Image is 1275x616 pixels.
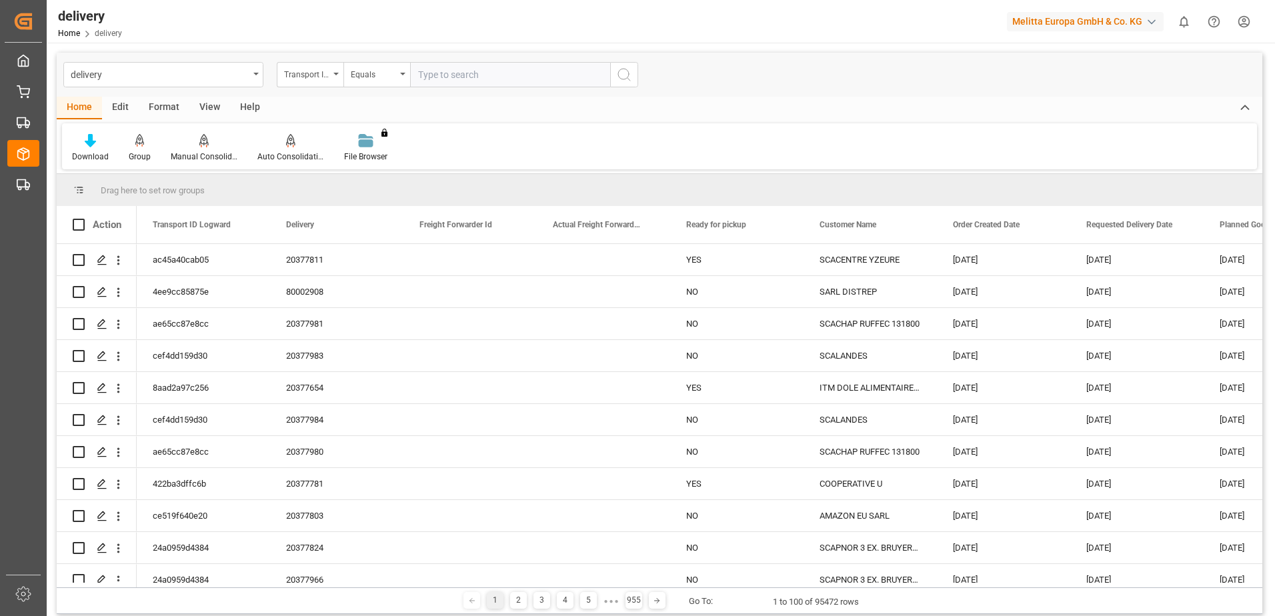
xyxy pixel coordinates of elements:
div: [DATE] [937,532,1070,563]
div: [DATE] [937,564,1070,595]
div: Press SPACE to select this row. [57,500,137,532]
div: Press SPACE to select this row. [57,532,137,564]
div: Home [57,97,102,119]
button: open menu [63,62,263,87]
button: open menu [277,62,343,87]
div: 1 [487,592,503,609]
div: cef4dd159d30 [137,340,270,371]
div: [DATE] [937,244,1070,275]
div: 955 [625,592,642,609]
div: [DATE] [937,404,1070,435]
div: SCALANDES [804,340,937,371]
div: 20377966 [270,564,403,595]
div: Press SPACE to select this row. [57,340,137,372]
div: [DATE] [1070,372,1204,403]
div: 20377980 [270,436,403,467]
div: 20377984 [270,404,403,435]
div: SCACHAP RUFFEC 131800 [804,436,937,467]
span: Ready for pickup [686,220,746,229]
div: SCALANDES [804,404,937,435]
div: SCAPNOR 3 EX. BRUYERES S/[GEOGRAPHIC_DATA] [804,532,937,563]
div: cef4dd159d30 [137,404,270,435]
div: COOPERATIVE U [804,468,937,499]
div: NO [670,276,804,307]
span: Order Created Date [953,220,1020,229]
input: Type to search [410,62,610,87]
div: 80002908 [270,276,403,307]
div: 24a0959d4384 [137,564,270,595]
div: Press SPACE to select this row. [57,404,137,436]
span: Drag here to set row groups [101,185,205,195]
div: Equals [351,65,396,81]
button: show 0 new notifications [1169,7,1199,37]
span: Customer Name [820,220,876,229]
div: 20377781 [270,468,403,499]
div: ITM DOLE ALIMENTAIRE INT [804,372,937,403]
div: Action [93,219,121,231]
button: Help Center [1199,7,1229,37]
div: Press SPACE to select this row. [57,372,137,404]
div: Format [139,97,189,119]
div: [DATE] [1070,244,1204,275]
div: ● ● ● [603,596,618,606]
div: [DATE] [1070,564,1204,595]
div: Press SPACE to select this row. [57,308,137,340]
div: Melitta Europa GmbH & Co. KG [1007,12,1164,31]
div: Press SPACE to select this row. [57,468,137,500]
div: NO [670,436,804,467]
div: NO [670,564,804,595]
button: open menu [343,62,410,87]
div: YES [670,372,804,403]
div: [DATE] [1070,276,1204,307]
div: 20377824 [270,532,403,563]
div: NO [670,532,804,563]
div: [DATE] [937,500,1070,531]
div: 422ba3dffc6b [137,468,270,499]
div: [DATE] [1070,532,1204,563]
button: search button [610,62,638,87]
div: 20377983 [270,340,403,371]
div: [DATE] [1070,308,1204,339]
div: NO [670,308,804,339]
div: [DATE] [937,436,1070,467]
button: Melitta Europa GmbH & Co. KG [1007,9,1169,34]
div: 8aad2a97c256 [137,372,270,403]
span: Transport ID Logward [153,220,231,229]
div: [DATE] [1070,468,1204,499]
div: 1 to 100 of 95472 rows [773,595,859,609]
div: 20377803 [270,500,403,531]
div: delivery [71,65,249,82]
div: [DATE] [937,468,1070,499]
div: SCAPNOR 3 EX. BRUYERES S/[GEOGRAPHIC_DATA] [804,564,937,595]
div: [DATE] [937,372,1070,403]
div: ac45a40cab05 [137,244,270,275]
div: [DATE] [1070,436,1204,467]
div: YES [670,468,804,499]
div: Edit [102,97,139,119]
div: YES [670,244,804,275]
div: Group [129,151,151,163]
div: ce519f640e20 [137,500,270,531]
div: 20377654 [270,372,403,403]
div: 4 [557,592,573,609]
div: 24a0959d4384 [137,532,270,563]
div: SCACENTRE YZEURE [804,244,937,275]
span: Freight Forwarder Id [419,220,492,229]
div: Manual Consolidation [171,151,237,163]
div: NO [670,340,804,371]
div: Auto Consolidation [257,151,324,163]
div: 4ee9cc85875e [137,276,270,307]
div: ae65cc87e8cc [137,308,270,339]
div: NO [670,404,804,435]
div: Help [230,97,270,119]
div: 20377981 [270,308,403,339]
div: 3 [533,592,550,609]
div: ae65cc87e8cc [137,436,270,467]
div: Press SPACE to select this row. [57,276,137,308]
a: Home [58,29,80,38]
div: SCACHAP RUFFEC 131800 [804,308,937,339]
div: [DATE] [1070,340,1204,371]
div: Go To: [689,595,713,608]
div: 20377811 [270,244,403,275]
div: 5 [580,592,597,609]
